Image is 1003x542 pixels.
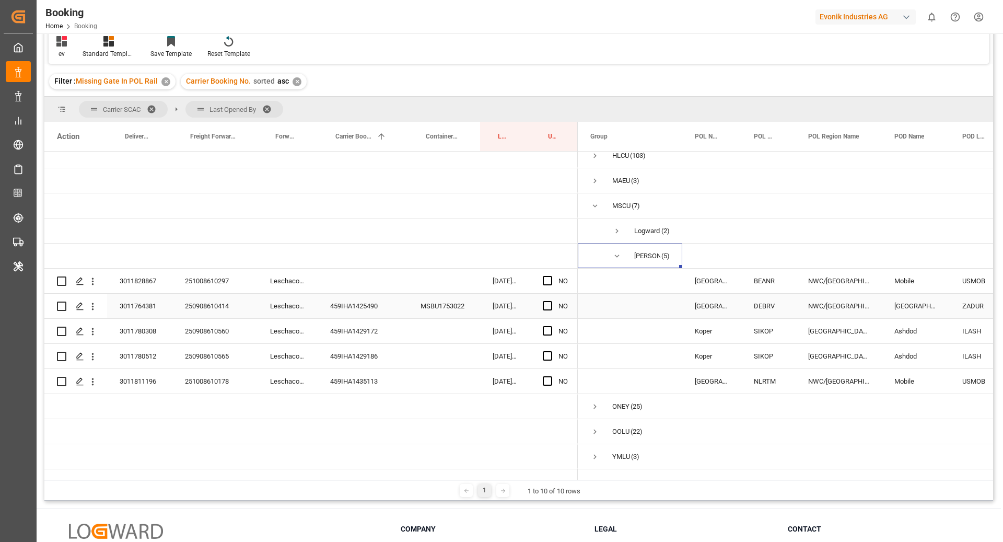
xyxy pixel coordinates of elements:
div: MSBU1753022 [408,294,480,318]
span: (2) [661,219,670,243]
div: HLCU [612,144,629,168]
div: [DATE] 09:10:41 [480,344,530,368]
div: Koper [682,344,741,368]
div: [GEOGRAPHIC_DATA] [796,344,882,368]
div: [DATE] 09:10:41 [480,369,530,394]
div: Press SPACE to select this row. [44,394,578,419]
div: 250908610560 [172,319,258,343]
div: 3011764381 [107,294,172,318]
div: Press SPACE to select this row. [44,344,578,369]
button: Help Center [943,5,967,29]
div: [GEOGRAPHIC_DATA] [682,369,741,394]
span: Group [590,133,608,140]
div: ✕ [293,77,301,86]
div: NO [558,344,568,368]
div: Mobile [882,369,950,394]
div: Leschaco Bremen [258,369,318,394]
div: OOLU [612,420,629,444]
span: Container No. [426,133,458,140]
div: Mobile [882,269,950,293]
div: 250908610414 [172,294,258,318]
span: POD Locode [962,133,987,140]
span: POL Name [695,133,719,140]
span: (103) [630,144,646,168]
div: MSCU [612,194,631,218]
div: ev [56,49,67,59]
div: Reset Template [207,49,250,59]
div: NWC/[GEOGRAPHIC_DATA] [GEOGRAPHIC_DATA] / [GEOGRAPHIC_DATA] [796,294,882,318]
span: Update Last Opened By [548,133,556,140]
span: Carrier Booking No. [186,77,251,85]
a: Home [45,22,63,30]
div: Press SPACE to select this row. [44,294,578,319]
div: NO [558,294,568,318]
div: [DATE] 09:10:22 [480,269,530,293]
span: asc [277,77,289,85]
div: NO [558,319,568,343]
div: Leschaco Bremen [258,344,318,368]
div: 251008610178 [172,369,258,394]
span: (22) [631,420,643,444]
div: [GEOGRAPHIC_DATA] [796,319,882,343]
div: 459IHA1429186 [318,344,408,368]
span: Freight Forwarder's Reference No. [190,133,236,140]
div: NO [558,269,568,293]
div: Evonik Industries AG [815,9,916,25]
div: Action [57,132,79,141]
span: Delivery No. [125,133,150,140]
div: SIKOP [741,344,796,368]
div: MAEU [612,169,630,193]
div: 3011780308 [107,319,172,343]
div: Ashdod [882,319,950,343]
div: Leschaco Bremen [258,269,318,293]
h3: Contact [788,524,969,535]
span: Last Opened By [209,106,256,113]
h3: Company [401,524,581,535]
span: Carrier Booking No. [335,133,372,140]
img: Logward Logo [69,524,163,539]
div: [DATE] 09:09:17 [480,294,530,318]
div: Press SPACE to select this row. [44,444,578,469]
h3: Legal [594,524,775,535]
div: NO [558,370,568,394]
button: Evonik Industries AG [815,7,920,27]
span: POL Locode [754,133,774,140]
div: Press SPACE to select this row. [44,419,578,444]
div: [GEOGRAPHIC_DATA] [882,294,950,318]
span: (7) [632,194,640,218]
div: [GEOGRAPHIC_DATA] [682,294,741,318]
span: POD Name [894,133,924,140]
span: (3) [631,169,639,193]
div: 459IHA1425490 [318,294,408,318]
div: 459IHA1435113 [318,369,408,394]
div: Press SPACE to select this row. [44,168,578,193]
span: Last Opened Date [498,133,508,140]
div: Logward System [634,219,660,243]
div: NWC/[GEOGRAPHIC_DATA] [GEOGRAPHIC_DATA] / [GEOGRAPHIC_DATA] [796,269,882,293]
div: Leschaco Bremen [258,319,318,343]
div: Standard Templates [83,49,135,59]
span: Filter : [54,77,76,85]
div: Save Template [150,49,192,59]
div: 459IHA1429172 [318,319,408,343]
span: (25) [631,395,643,419]
div: Ashdod [882,344,950,368]
span: POL Region Name [808,133,859,140]
span: Forwarder Name [275,133,296,140]
div: Booking [45,5,97,20]
div: ✕ [161,77,170,86]
div: 251008610297 [172,269,258,293]
span: (3) [631,445,639,469]
div: SIKOP [741,319,796,343]
div: ONEY [612,395,629,419]
span: Missing Gate In POL Rail [76,77,158,85]
div: Press SPACE to select this row. [44,193,578,218]
div: 3011811196 [107,369,172,394]
div: 1 [478,484,491,497]
span: sorted [253,77,275,85]
button: show 0 new notifications [920,5,943,29]
div: NWC/[GEOGRAPHIC_DATA] [GEOGRAPHIC_DATA] / [GEOGRAPHIC_DATA] [796,369,882,394]
div: Press SPACE to select this row. [44,218,578,244]
div: [DATE] 09:10:41 [480,319,530,343]
div: [PERSON_NAME] [634,244,660,268]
